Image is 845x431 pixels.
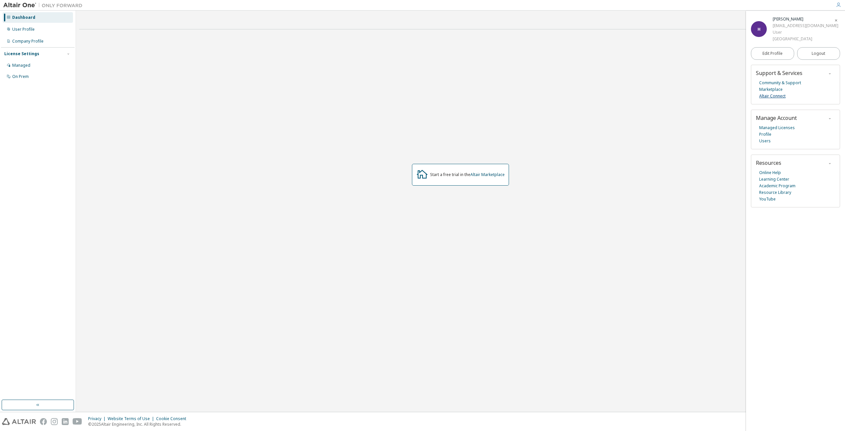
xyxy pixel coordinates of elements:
[759,176,789,183] a: Learning Center
[2,418,36,425] img: altair_logo.svg
[759,196,776,202] a: YouTube
[73,418,82,425] img: youtube.svg
[12,39,44,44] div: Company Profile
[758,26,760,32] span: H
[762,51,783,56] span: Edit Profile
[751,47,794,60] a: Edit Profile
[756,69,802,77] span: Support & Services
[12,63,30,68] div: Managed
[40,418,47,425] img: facebook.svg
[756,114,797,122] span: Manage Account
[12,74,29,79] div: On Prem
[156,416,190,421] div: Cookie Consent
[759,169,781,176] a: Online Help
[759,189,791,196] a: Resource Library
[773,16,838,22] div: Harshada Dhawade
[773,29,838,36] div: User
[3,2,86,9] img: Altair One
[88,421,190,427] p: © 2025 Altair Engineering, Inc. All Rights Reserved.
[759,138,771,144] a: Users
[756,159,781,166] span: Resources
[4,51,39,56] div: License Settings
[108,416,156,421] div: Website Terms of Use
[759,93,786,99] a: Altair Connect
[759,86,783,93] a: Marketplace
[759,131,771,138] a: Profile
[773,22,838,29] div: [EMAIL_ADDRESS][DOMAIN_NAME]
[773,36,838,42] div: [GEOGRAPHIC_DATA]
[797,47,840,60] button: Logout
[51,418,58,425] img: instagram.svg
[759,125,795,131] a: Managed Licenses
[812,50,825,57] span: Logout
[759,183,795,189] a: Academic Program
[12,15,35,20] div: Dashboard
[62,418,69,425] img: linkedin.svg
[12,27,35,32] div: User Profile
[759,80,801,86] a: Community & Support
[88,416,108,421] div: Privacy
[470,172,505,177] a: Altair Marketplace
[430,172,505,177] div: Start a free trial in the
